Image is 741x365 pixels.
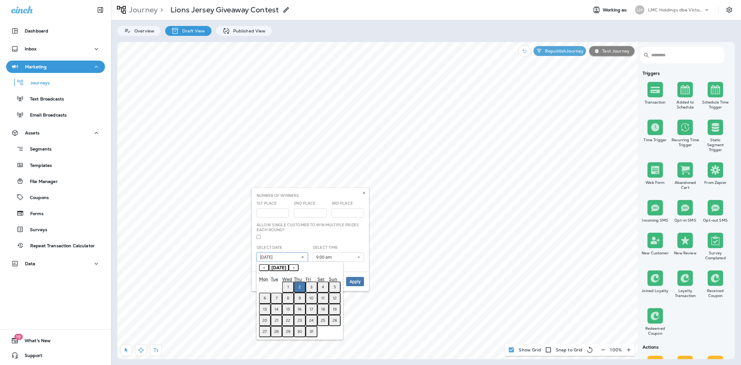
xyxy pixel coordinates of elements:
[640,345,731,350] div: Actions
[257,223,364,232] label: Allow single customer to win multiple prizes each round?
[641,326,669,336] div: Redeemed Coupon
[542,49,584,53] p: Republish Journey
[6,239,105,252] button: Repeat Transaction Calculator
[259,264,269,271] button: ‹
[294,293,306,304] button: October 9, 2025
[641,288,669,293] div: Joined Loyalty
[641,180,669,185] div: Web Form
[6,207,105,220] button: Forms
[329,315,341,326] button: October 26, 2025
[701,251,729,261] div: Survey Completed
[310,307,313,312] abbr: October 17, 2025
[317,315,329,326] button: October 25, 2025
[257,253,308,262] button: [DATE]
[259,293,271,304] button: October 6, 2025
[286,307,290,312] abbr: October 15, 2025
[317,293,329,304] button: October 11, 2025
[276,296,278,301] abbr: October 7, 2025
[306,282,317,293] button: October 3, 2025
[25,64,47,69] p: Marketing
[6,142,105,155] button: Segments
[321,318,325,323] abbr: October 25, 2025
[6,159,105,172] button: Templates
[298,307,302,312] abbr: October 16, 2025
[262,318,267,323] abbr: October 20, 2025
[230,28,266,33] p: Published View
[287,285,289,290] abbr: October 1, 2025
[92,4,109,16] button: Collapse Sidebar
[286,329,291,334] abbr: October 29, 2025
[25,46,36,51] p: Inbox
[329,293,341,304] button: October 12, 2025
[289,264,299,271] button: ›
[179,28,205,33] p: Draft View
[275,318,278,323] abbr: October 21, 2025
[287,296,289,301] abbr: October 8, 2025
[313,245,338,250] label: Select Time
[19,338,51,346] span: What's New
[635,5,644,15] div: LH
[24,163,52,169] p: Templates
[309,296,313,301] abbr: October 10, 2025
[170,5,279,15] p: Lions Jersey Giveaway Contest
[672,251,699,256] div: New Review
[610,347,622,352] p: 100 %
[294,201,316,206] label: 2nd Place
[6,191,105,204] button: Coupons
[701,218,729,223] div: Opt-out SMS
[333,296,337,301] abbr: October 12, 2025
[25,261,36,266] p: Data
[6,349,105,362] button: Support
[322,285,324,290] abbr: October 4, 2025
[274,307,278,312] abbr: October 14, 2025
[282,282,294,293] button: October 1, 2025
[329,276,337,282] abbr: Sunday
[701,180,729,185] div: From Zapier
[333,318,337,323] abbr: October 26, 2025
[259,276,268,282] abbr: Monday
[271,326,283,337] button: October 28, 2025
[286,318,290,323] abbr: October 22, 2025
[640,71,731,76] div: Triggers
[519,347,541,352] p: Show Grid
[306,276,311,282] abbr: Friday
[350,279,361,284] span: Apply
[260,255,275,260] span: [DATE]
[641,251,669,256] div: New Customer
[6,43,105,55] button: Inbox
[19,353,42,360] span: Support
[672,218,699,223] div: Opt-in SMS
[672,100,699,110] div: Added to Schedule
[294,276,302,282] abbr: Thursday
[297,329,302,334] abbr: October 30, 2025
[24,112,67,118] p: Email Broadcasts
[24,243,95,249] p: Repeat Transaction Calculator
[271,304,283,315] button: October 14, 2025
[317,276,324,282] abbr: Saturday
[257,245,283,250] label: Select Date
[271,276,278,282] abbr: Tuesday
[294,304,306,315] button: October 16, 2025
[672,138,699,147] div: Recurring Time Trigger
[25,28,48,33] p: Dashboard
[332,201,353,206] label: 3rd Place
[556,347,583,352] p: Snap to Grid
[600,49,630,53] p: Test Journey
[641,138,669,142] div: Time Trigger
[701,288,729,298] div: Received Coupon
[6,25,105,37] button: Dashboard
[271,293,283,304] button: October 7, 2025
[127,5,158,15] p: Journey
[294,282,306,293] button: October 2, 2025
[274,329,279,334] abbr: October 28, 2025
[294,315,306,326] button: October 23, 2025
[298,318,302,323] abbr: October 23, 2025
[313,253,364,262] button: 9:00 am
[263,329,267,334] abbr: October 27, 2025
[259,315,271,326] button: October 20, 2025
[282,326,294,337] button: October 29, 2025
[306,315,317,326] button: October 24, 2025
[317,282,329,293] button: October 4, 2025
[158,5,163,15] p: >
[316,255,334,260] span: 9:00 am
